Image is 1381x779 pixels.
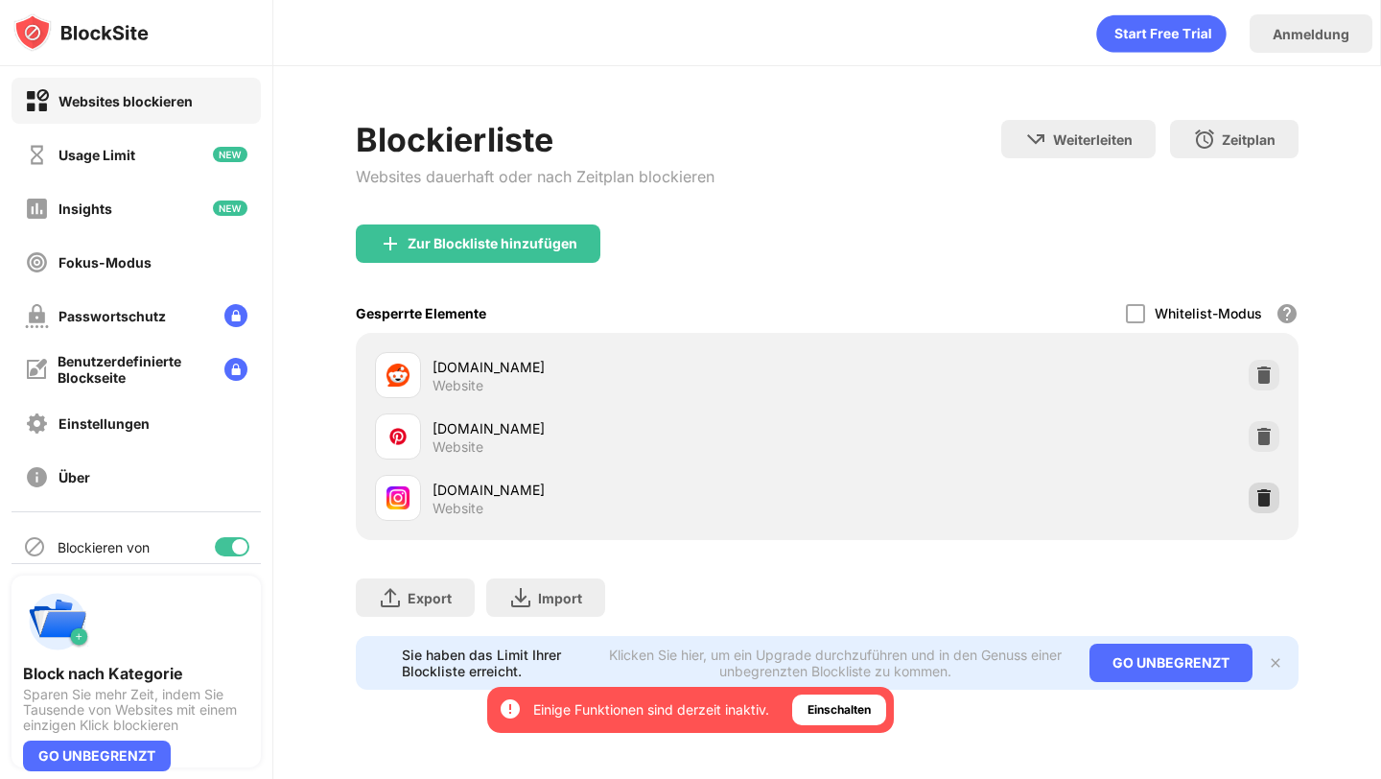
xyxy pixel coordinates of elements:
div: Websites blockieren [59,93,193,109]
div: Blockierliste [356,120,714,159]
img: logo-blocksite.svg [13,13,149,52]
div: [DOMAIN_NAME] [433,418,827,438]
div: Website [433,377,483,394]
div: GO UNBEGRENZT [1089,644,1252,682]
div: Klicken Sie hier, um ein Upgrade durchzuführen und in den Genuss einer unbegrenzten Blockliste zu... [603,647,1065,679]
img: customize-block-page-off.svg [25,358,48,381]
div: Zeitplan [1222,131,1276,148]
img: new-icon.svg [213,147,247,162]
div: Blockieren von [58,539,150,555]
img: lock-menu.svg [224,304,247,327]
img: block-on.svg [25,89,49,113]
div: Anmeldung [1273,26,1349,42]
div: Sparen Sie mehr Zeit, indem Sie Tausende von Websites mit einem einzigen Klick blockieren [23,687,249,733]
img: password-protection-off.svg [25,304,49,328]
div: Usage Limit [59,147,135,163]
img: new-icon.svg [213,201,247,216]
div: Website [433,438,483,456]
div: Passwortschutz [59,308,166,324]
div: Weiterleiten [1053,131,1133,148]
div: Über [59,469,90,485]
img: about-off.svg [25,465,49,489]
div: Gesperrte Elemente [356,305,486,321]
img: focus-off.svg [25,250,49,274]
div: Sie haben das Limit Ihrer Blockliste erreicht. [402,647,592,679]
img: favicons [386,364,410,387]
img: error-circle-white.svg [499,697,522,720]
img: settings-off.svg [25,412,49,436]
div: Insights [59,201,112,217]
div: Export [408,590,452,606]
div: Block nach Kategorie [23,664,249,683]
div: animation [1096,14,1227,53]
img: favicons [386,486,410,509]
div: Import [538,590,582,606]
img: lock-menu.svg [224,358,247,381]
div: Whitelist-Modus [1155,305,1262,321]
img: insights-off.svg [25,197,49,221]
img: x-button.svg [1268,655,1283,671]
div: Fokus-Modus [59,254,152,271]
img: favicons [386,425,410,448]
div: Zur Blockliste hinzufügen [408,236,577,251]
img: time-usage-off.svg [25,143,49,167]
div: [DOMAIN_NAME] [433,357,827,377]
div: Benutzerdefinierte Blockseite [58,353,209,386]
div: Website [433,500,483,517]
div: GO UNBEGRENZT [23,741,171,771]
div: Einige Funktionen sind derzeit inaktiv. [533,700,769,720]
div: Einstellungen [59,415,150,432]
img: push-categories.svg [23,587,92,656]
div: [DOMAIN_NAME] [433,480,827,500]
img: blocking-icon.svg [23,535,46,558]
div: Einschalten [808,700,871,720]
div: Websites dauerhaft oder nach Zeitplan blockieren [356,167,714,186]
